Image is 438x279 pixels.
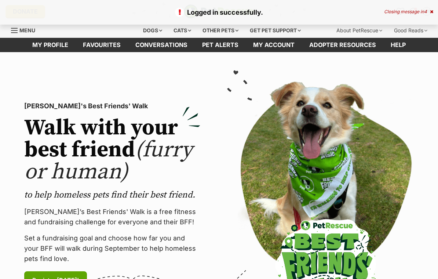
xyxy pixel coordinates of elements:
[195,38,246,52] a: Pet alerts
[302,38,383,52] a: Adopter resources
[24,233,200,264] p: Set a fundraising goal and choose how far you and your BFF will walk during September to help hom...
[24,136,193,186] span: (furry or human)
[76,38,128,52] a: Favourites
[128,38,195,52] a: conversations
[19,27,35,33] span: Menu
[24,189,200,201] p: to help homeless pets find their best friend.
[25,38,76,52] a: My profile
[331,23,387,38] div: About PetRescue
[389,23,432,38] div: Good Reads
[11,23,40,36] a: Menu
[138,23,167,38] div: Dogs
[24,207,200,227] p: [PERSON_NAME]’s Best Friends' Walk is a free fitness and fundraising challenge for everyone and t...
[24,101,200,111] p: [PERSON_NAME]'s Best Friends' Walk
[168,23,196,38] div: Cats
[24,117,200,183] h2: Walk with your best friend
[245,23,306,38] div: Get pet support
[383,38,413,52] a: Help
[246,38,302,52] a: My account
[197,23,244,38] div: Other pets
